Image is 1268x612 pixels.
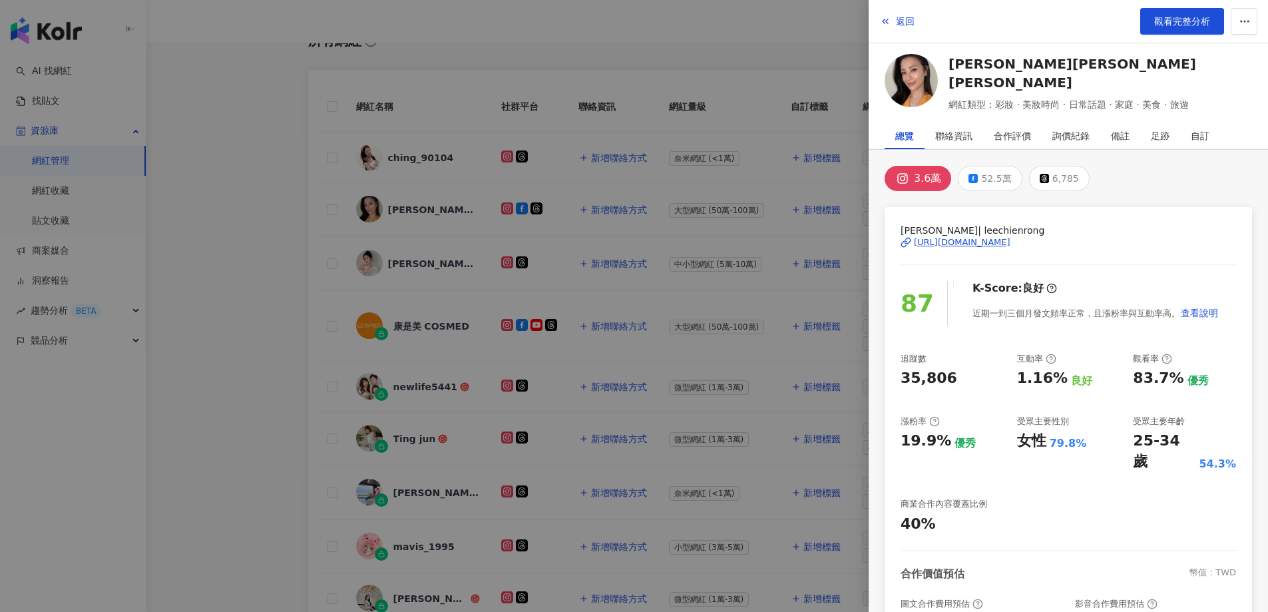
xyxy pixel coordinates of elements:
span: 觀看完整分析 [1154,16,1210,27]
div: 3.6萬 [914,169,941,188]
div: 良好 [1071,374,1092,388]
div: 優秀 [1187,374,1209,388]
div: 25-34 歲 [1133,431,1195,472]
div: 追蹤數 [901,353,927,365]
div: 合作價值預估 [901,567,964,581]
a: 觀看完整分析 [1140,8,1224,35]
div: 詢價紀錄 [1052,123,1090,149]
div: 聯絡資訊 [935,123,972,149]
span: 查看說明 [1181,308,1218,318]
div: 幣值：TWD [1189,567,1236,581]
a: KOL Avatar [885,54,938,112]
a: [URL][DOMAIN_NAME] [901,236,1236,248]
div: 1.16% [1017,368,1068,389]
div: 觀看率 [1133,353,1172,365]
div: 19.9% [901,431,951,452]
div: 商業合作內容覆蓋比例 [901,498,987,510]
div: 良好 [1022,281,1044,296]
div: 優秀 [954,436,976,451]
button: 3.6萬 [885,166,951,191]
div: 自訂 [1191,123,1209,149]
div: [URL][DOMAIN_NAME] [914,236,1010,248]
span: 網紅類型：彩妝 · 美妝時尚 · 日常話題 · 家庭 · 美食 · 旅遊 [949,97,1252,112]
a: [PERSON_NAME][PERSON_NAME] [PERSON_NAME] [949,55,1252,92]
div: 總覽 [895,123,914,149]
div: 35,806 [901,368,957,389]
div: 52.5萬 [981,169,1011,188]
div: 近期一到三個月發文頻率正常，且漲粉率與互動率高。 [972,300,1219,326]
div: 受眾主要性別 [1017,416,1069,428]
span: 返回 [896,16,915,27]
div: 83.7% [1133,368,1183,389]
div: 備註 [1111,123,1130,149]
button: 6,785 [1029,166,1090,191]
div: 漲粉率 [901,416,940,428]
div: 87 [901,285,934,323]
div: 54.3% [1199,457,1236,471]
button: 查看說明 [1180,300,1219,326]
button: 返回 [879,8,915,35]
img: KOL Avatar [885,54,938,107]
div: 6,785 [1052,169,1079,188]
div: 影音合作費用預估 [1075,598,1158,610]
div: K-Score : [972,281,1057,296]
div: 40% [901,514,936,535]
div: 女性 [1017,431,1046,452]
button: 52.5萬 [958,166,1022,191]
span: [PERSON_NAME]| leechienrong [901,223,1236,238]
div: 圖文合作費用預估 [901,598,983,610]
div: 79.8% [1050,436,1087,451]
div: 合作評價 [994,123,1031,149]
div: 互動率 [1017,353,1056,365]
div: 受眾主要年齡 [1133,416,1185,428]
div: 足跡 [1151,123,1169,149]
